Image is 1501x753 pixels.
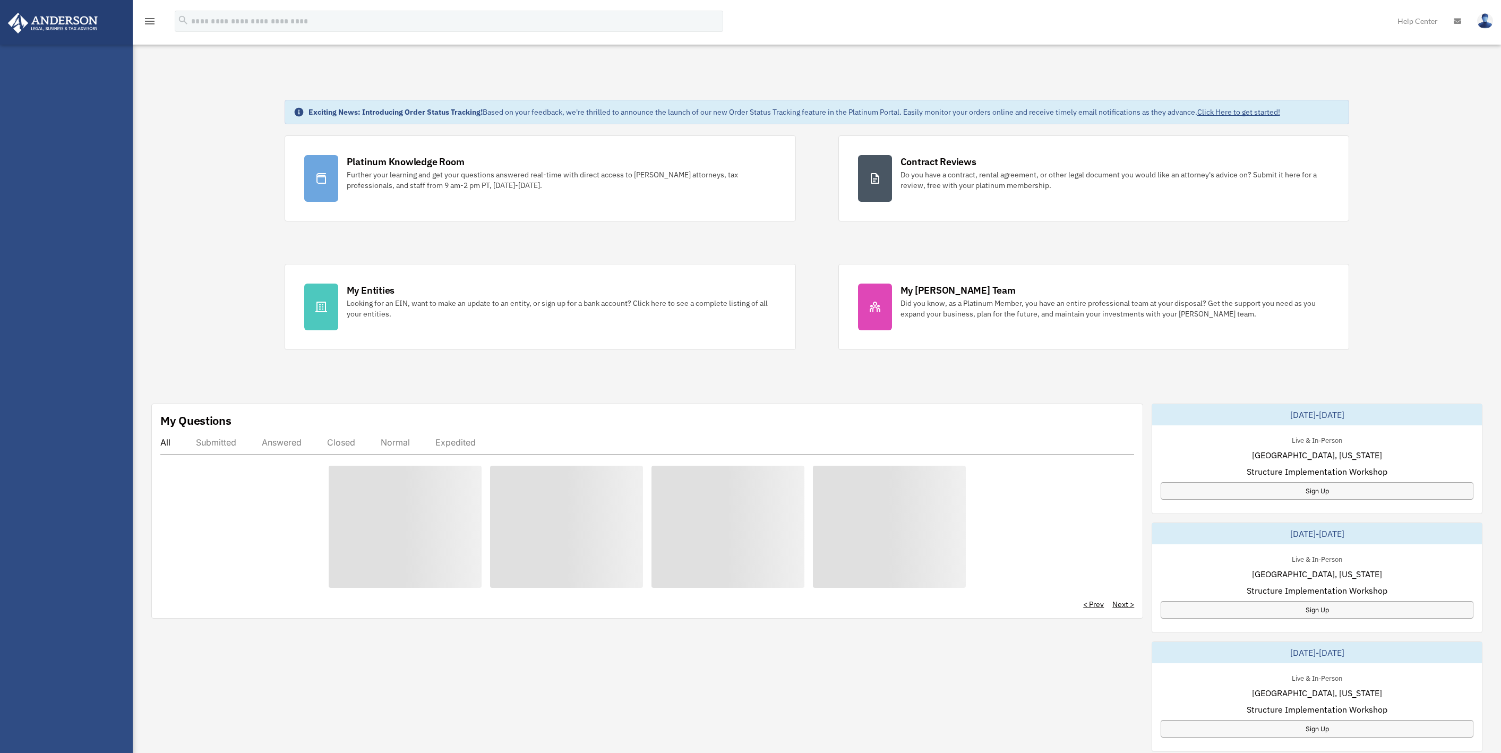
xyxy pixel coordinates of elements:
div: Do you have a contract, rental agreement, or other legal document you would like an attorney's ad... [900,169,1330,191]
a: My [PERSON_NAME] Team Did you know, as a Platinum Member, you have an entire professional team at... [838,264,1350,350]
img: Anderson Advisors Platinum Portal [5,13,101,33]
div: Submitted [196,437,236,448]
div: Based on your feedback, we're thrilled to announce the launch of our new Order Status Tracking fe... [308,107,1280,117]
div: Closed [327,437,355,448]
span: Structure Implementation Workshop [1247,703,1387,716]
div: Normal [381,437,410,448]
a: Sign Up [1161,601,1473,619]
span: Structure Implementation Workshop [1247,465,1387,478]
div: Expedited [435,437,476,448]
div: [DATE]-[DATE] [1152,642,1482,663]
div: My [PERSON_NAME] Team [900,284,1016,297]
div: My Entities [347,284,394,297]
div: [DATE]-[DATE] [1152,523,1482,544]
div: Further your learning and get your questions answered real-time with direct access to [PERSON_NAM... [347,169,776,191]
a: Next > [1112,599,1134,610]
div: My Questions [160,413,231,429]
a: My Entities Looking for an EIN, want to make an update to an entity, or sign up for a bank accoun... [285,264,796,350]
img: User Pic [1477,13,1493,29]
div: Live & In-Person [1283,553,1351,564]
a: menu [143,19,156,28]
div: Did you know, as a Platinum Member, you have an entire professional team at your disposal? Get th... [900,298,1330,319]
div: Answered [262,437,302,448]
a: < Prev [1083,599,1104,610]
span: [GEOGRAPHIC_DATA], [US_STATE] [1252,568,1382,580]
div: Live & In-Person [1283,434,1351,445]
div: [DATE]-[DATE] [1152,404,1482,425]
a: Sign Up [1161,482,1473,500]
i: menu [143,15,156,28]
div: Platinum Knowledge Room [347,155,465,168]
div: Live & In-Person [1283,672,1351,683]
a: Contract Reviews Do you have a contract, rental agreement, or other legal document you would like... [838,135,1350,221]
div: Contract Reviews [900,155,976,168]
a: Platinum Knowledge Room Further your learning and get your questions answered real-time with dire... [285,135,796,221]
div: Looking for an EIN, want to make an update to an entity, or sign up for a bank account? Click her... [347,298,776,319]
span: Structure Implementation Workshop [1247,584,1387,597]
a: Click Here to get started! [1197,107,1280,117]
i: search [177,14,189,26]
span: [GEOGRAPHIC_DATA], [US_STATE] [1252,449,1382,461]
a: Sign Up [1161,720,1473,738]
strong: Exciting News: Introducing Order Status Tracking! [308,107,483,117]
span: [GEOGRAPHIC_DATA], [US_STATE] [1252,687,1382,699]
div: All [160,437,170,448]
